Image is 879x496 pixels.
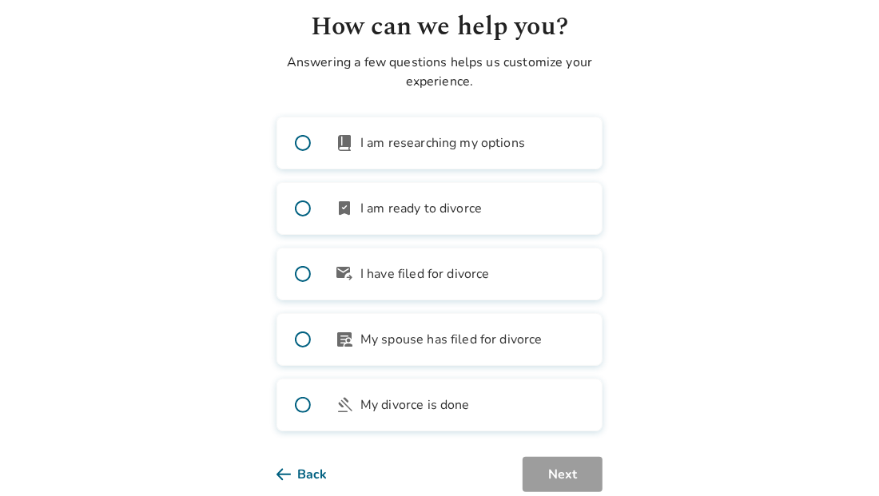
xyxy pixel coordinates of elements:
[335,264,354,284] span: outgoing_mail
[360,199,482,218] span: I am ready to divorce
[799,419,879,496] iframe: Chat Widget
[360,264,490,284] span: I have filed for divorce
[276,8,603,46] h1: How can we help you?
[360,395,470,415] span: My divorce is done
[276,53,603,91] p: Answering a few questions helps us customize your experience.
[335,199,354,218] span: bookmark_check
[276,457,352,492] button: Back
[335,395,354,415] span: gavel
[360,133,525,153] span: I am researching my options
[523,457,603,492] button: Next
[335,133,354,153] span: book_2
[360,330,543,349] span: My spouse has filed for divorce
[335,330,354,349] span: article_person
